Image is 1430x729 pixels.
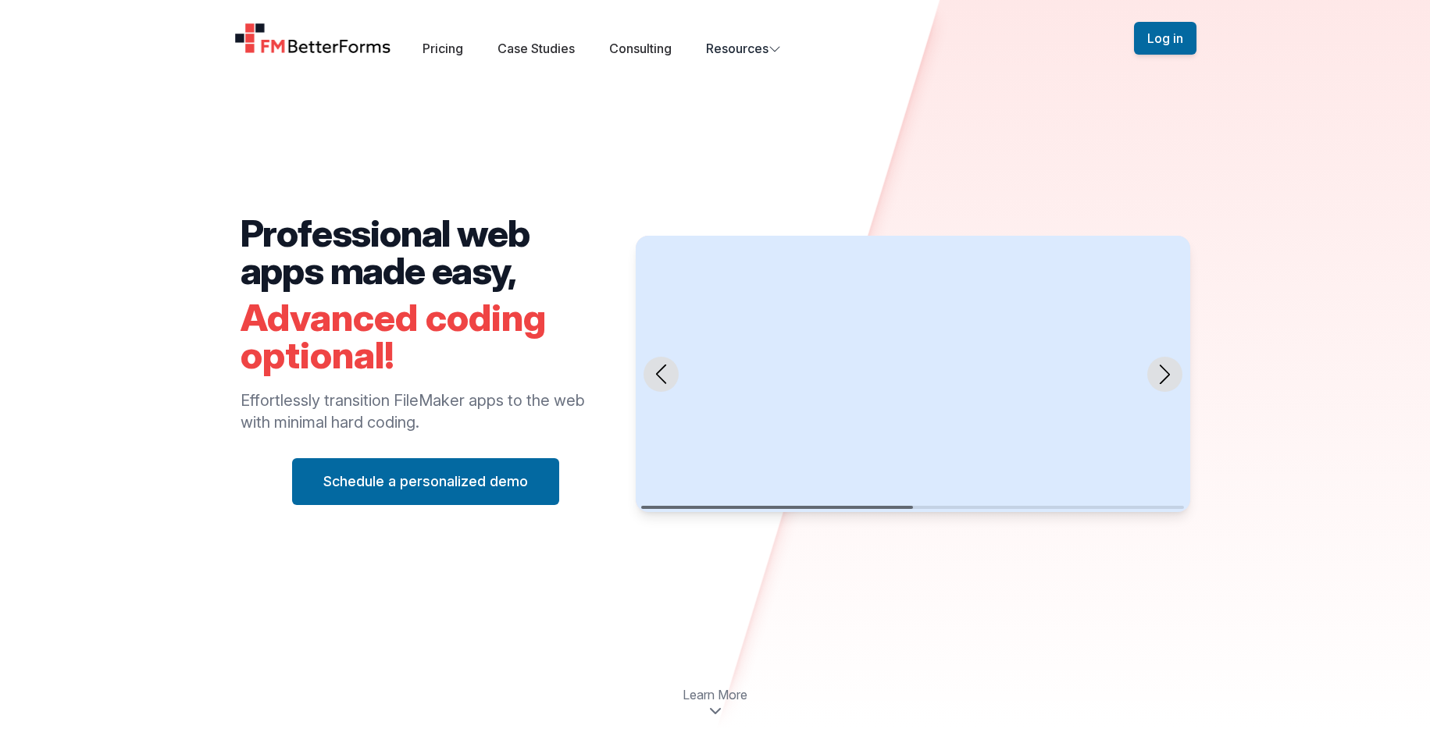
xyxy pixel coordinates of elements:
swiper-slide: 1 / 2 [636,236,1189,513]
a: Case Studies [497,41,575,56]
nav: Global [216,19,1215,58]
h2: Professional web apps made easy, [241,215,612,290]
button: Log in [1134,22,1196,55]
button: Resources [706,39,781,58]
button: Schedule a personalized demo [292,458,559,505]
p: Effortlessly transition FileMaker apps to the web with minimal hard coding. [241,389,612,433]
a: Home [234,23,392,54]
a: Pricing [423,41,463,56]
h2: Advanced coding optional! [241,299,612,374]
a: Consulting [609,41,672,56]
span: Learn More [683,685,747,704]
